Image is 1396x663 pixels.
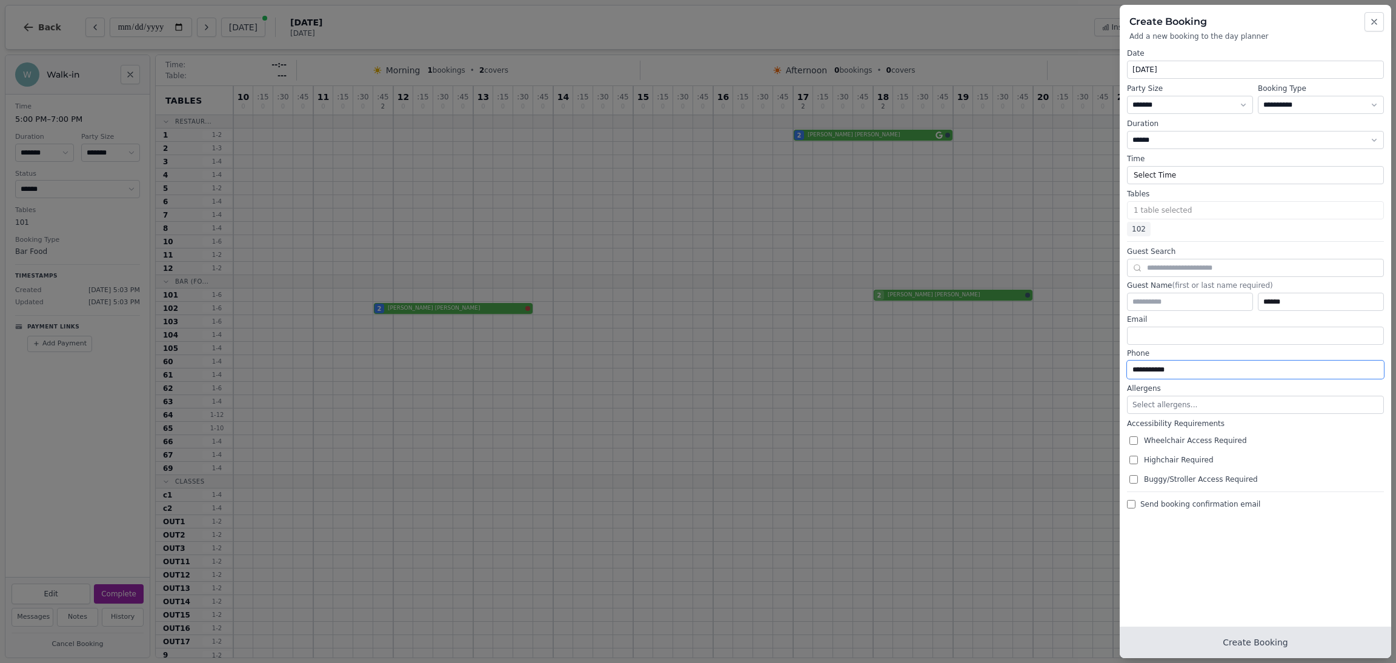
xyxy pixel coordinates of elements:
label: Guest Search [1127,247,1384,256]
label: Email [1127,315,1384,324]
input: Highchair Required [1129,456,1138,464]
label: Duration [1127,119,1384,128]
label: Accessibility Requirements [1127,419,1384,428]
label: Allergens [1127,384,1384,393]
label: Phone [1127,348,1384,358]
p: Add a new booking to the day planner [1129,32,1381,41]
label: Time [1127,154,1384,164]
input: Buggy/Stroller Access Required [1129,475,1138,484]
label: Party Size [1127,84,1253,93]
label: Booking Type [1258,84,1384,93]
button: 1 table selected [1127,201,1384,219]
span: (first or last name required) [1172,281,1272,290]
span: Buggy/Stroller Access Required [1144,475,1258,484]
button: [DATE] [1127,61,1384,79]
label: Guest Name [1127,281,1384,290]
button: Create Booking [1120,627,1391,658]
button: Select allergens... [1127,396,1384,414]
input: Wheelchair Access Required [1129,436,1138,445]
span: Select allergens... [1132,401,1197,409]
span: 102 [1127,222,1151,236]
span: Send booking confirmation email [1140,499,1260,509]
input: Send booking confirmation email [1127,500,1135,508]
label: Date [1127,48,1384,58]
label: Tables [1127,189,1384,199]
span: Wheelchair Access Required [1144,436,1247,445]
span: Highchair Required [1144,455,1214,465]
h2: Create Booking [1129,15,1381,29]
button: Select Time [1127,166,1384,184]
